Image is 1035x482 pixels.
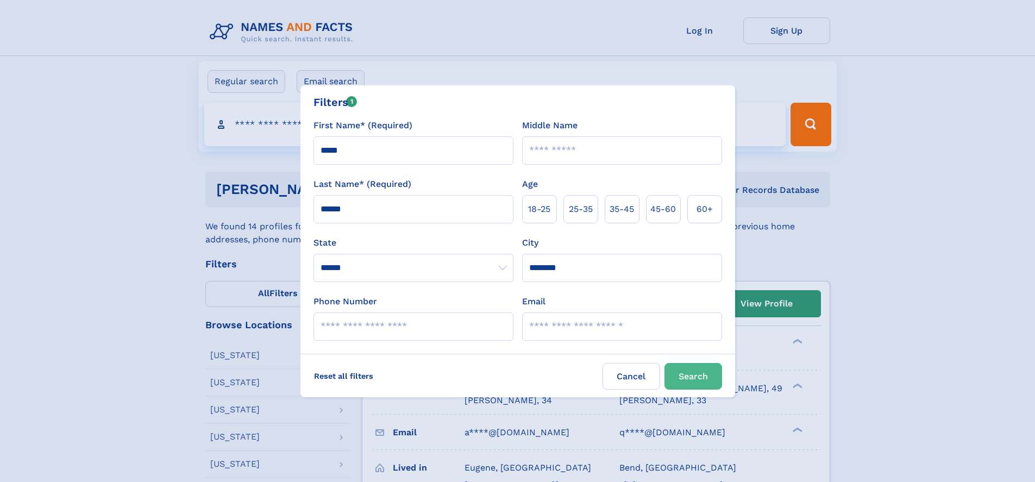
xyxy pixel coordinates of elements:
span: 25‑35 [569,203,593,216]
label: Email [522,295,545,308]
button: Search [664,363,722,390]
label: First Name* (Required) [313,119,412,132]
label: City [522,236,538,249]
span: 35‑45 [610,203,634,216]
span: 60+ [697,203,713,216]
label: Cancel [603,363,660,390]
span: 18‑25 [528,203,550,216]
label: State [313,236,513,249]
div: Filters [313,94,357,110]
label: Phone Number [313,295,377,308]
span: 45‑60 [650,203,676,216]
label: Age [522,178,538,191]
label: Middle Name [522,119,578,132]
label: Reset all filters [307,363,380,389]
label: Last Name* (Required) [313,178,411,191]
